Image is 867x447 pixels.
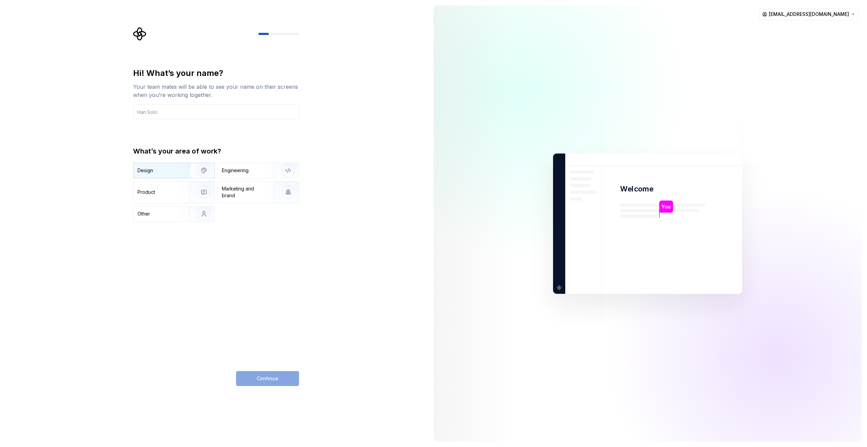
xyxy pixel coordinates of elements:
div: Design [138,167,153,174]
p: Welcome [620,184,653,194]
button: [EMAIL_ADDRESS][DOMAIN_NAME] [759,8,859,20]
span: [EMAIL_ADDRESS][DOMAIN_NAME] [769,11,849,18]
p: You [661,203,671,210]
svg: Supernova Logo [133,27,147,41]
div: Engineering [222,167,249,174]
div: Your team mates will be able to see your name on their screens when you’re working together. [133,83,299,99]
div: Other [138,210,150,217]
input: Han Solo [133,104,299,119]
div: Product [138,189,155,196]
div: Hi! What’s your name? [133,68,299,79]
div: Marketing and brand [222,185,268,199]
div: What’s your area of work? [133,146,299,156]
